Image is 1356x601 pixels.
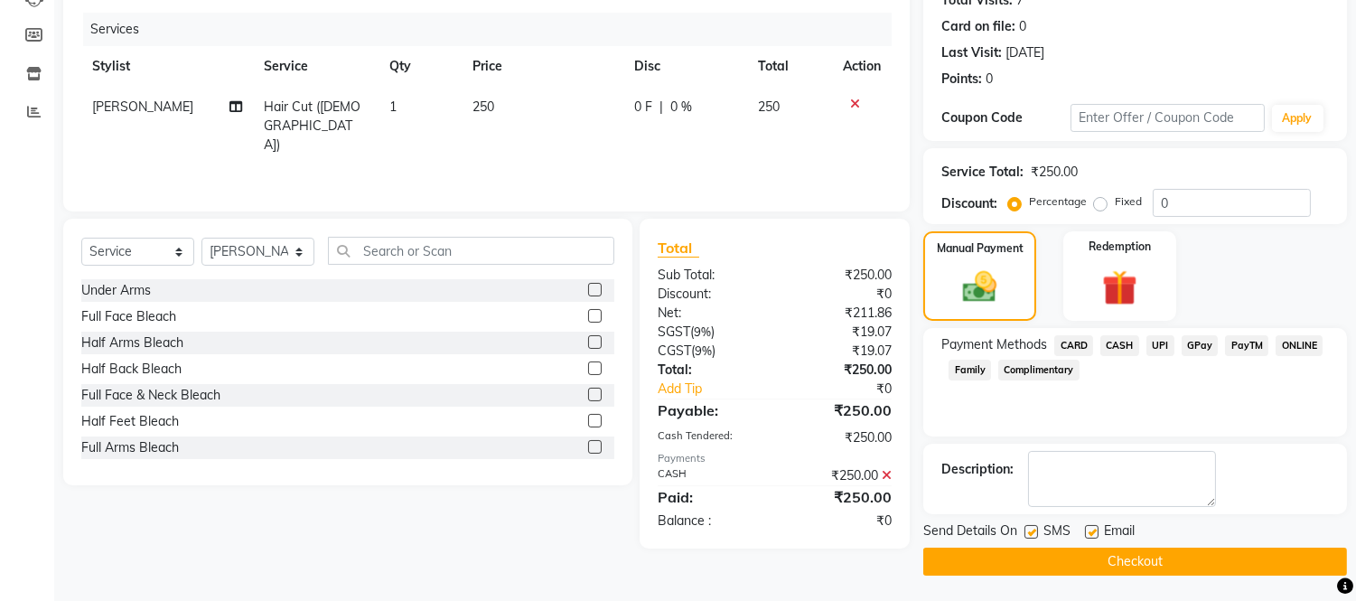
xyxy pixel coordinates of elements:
div: Full Face Bleach [81,307,176,326]
div: ( ) [644,323,775,342]
div: Last Visit: [941,43,1002,62]
span: Total [658,239,699,258]
div: ₹211.86 [775,304,906,323]
span: [PERSON_NAME] [92,99,193,115]
div: Full Arms Bleach [81,438,179,457]
div: Half Back Bleach [81,360,182,379]
div: Points: [941,70,982,89]
div: Cash Tendered: [644,428,775,447]
div: 0 [1019,17,1026,36]
span: Family [949,360,991,380]
th: Stylist [81,46,254,87]
span: Complimentary [998,360,1080,380]
th: Service [254,46,379,87]
div: Net: [644,304,775,323]
div: Discount: [644,285,775,304]
span: Payment Methods [941,335,1047,354]
div: ₹250.00 [775,399,906,421]
div: ₹19.07 [775,342,906,361]
input: Enter Offer / Coupon Code [1071,104,1264,132]
label: Redemption [1089,239,1151,255]
button: Checkout [923,548,1347,576]
div: Half Feet Bleach [81,412,179,431]
label: Manual Payment [937,240,1024,257]
div: [DATE] [1005,43,1044,62]
span: Hair Cut ([DEMOGRAPHIC_DATA]) [265,99,361,153]
span: ONLINE [1276,335,1323,356]
input: Search or Scan [328,237,614,265]
div: ₹0 [775,512,906,531]
div: ₹250.00 [775,466,906,485]
div: ₹250.00 [775,266,906,285]
th: Action [832,46,892,87]
span: PayTM [1225,335,1268,356]
div: Coupon Code [941,108,1071,127]
div: Under Arms [81,281,151,300]
div: Services [83,13,905,46]
span: CGST [658,343,691,359]
span: SGST [658,324,690,340]
th: Disc [623,46,747,87]
div: ( ) [644,342,775,361]
div: Card on file: [941,17,1015,36]
div: Paid: [644,486,775,508]
span: SMS [1043,521,1071,544]
div: ₹0 [797,380,906,399]
label: Fixed [1115,193,1142,210]
th: Qty [379,46,462,87]
div: ₹250.00 [775,486,906,508]
div: Full Face & Neck Bleach [81,386,220,405]
div: ₹250.00 [775,428,906,447]
div: ₹0 [775,285,906,304]
span: GPay [1182,335,1219,356]
div: Payments [658,451,892,466]
div: Balance : [644,512,775,531]
span: 250 [759,99,781,115]
div: ₹19.07 [775,323,906,342]
div: ₹250.00 [775,361,906,380]
span: 9% [694,324,711,339]
img: _gift.svg [1091,266,1148,310]
span: 1 [389,99,397,115]
span: CARD [1054,335,1093,356]
span: 9% [695,343,712,358]
div: Description: [941,460,1014,479]
th: Total [748,46,833,87]
div: Service Total: [941,163,1024,182]
span: 0 F [634,98,652,117]
div: Total: [644,361,775,380]
span: CASH [1100,335,1139,356]
span: Email [1104,521,1135,544]
span: | [659,98,663,117]
th: Price [462,46,623,87]
div: Sub Total: [644,266,775,285]
span: Send Details On [923,521,1017,544]
label: Percentage [1029,193,1087,210]
div: ₹250.00 [1031,163,1078,182]
span: UPI [1146,335,1174,356]
span: 0 % [670,98,692,117]
div: CASH [644,466,775,485]
a: Add Tip [644,380,797,399]
div: Half Arms Bleach [81,333,183,352]
div: Discount: [941,194,997,213]
button: Apply [1272,105,1323,132]
span: 250 [472,99,494,115]
img: _cash.svg [952,268,1006,306]
div: Payable: [644,399,775,421]
div: 0 [986,70,993,89]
